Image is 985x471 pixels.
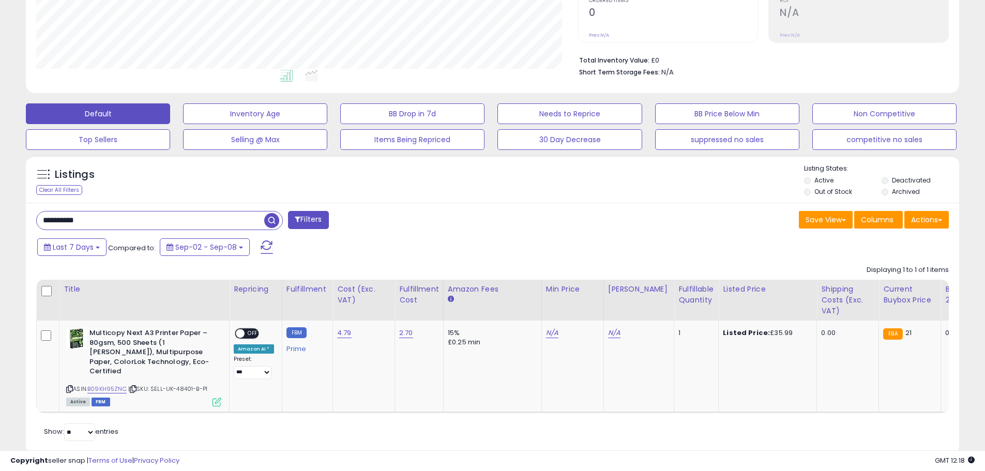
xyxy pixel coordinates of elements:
span: FBM [92,398,110,406]
button: Save View [799,211,853,229]
span: Compared to: [108,243,156,253]
b: Total Inventory Value: [579,56,649,65]
a: 4.79 [337,328,352,338]
small: Amazon Fees. [448,295,454,304]
button: Selling @ Max [183,129,327,150]
div: Amazon Fees [448,284,537,295]
div: 0.00 [821,328,871,338]
button: BB Drop in 7d [340,103,484,124]
div: Min Price [546,284,599,295]
small: Prev: N/A [780,32,800,38]
h2: N/A [780,7,948,21]
button: Columns [854,211,903,229]
div: £35.99 [723,328,809,338]
small: Prev: N/A [589,32,609,38]
div: Amazon AI * [234,344,274,354]
div: Repricing [234,284,278,295]
h5: Listings [55,168,95,182]
label: Active [814,176,834,185]
div: seller snap | | [10,456,179,466]
button: Non Competitive [812,103,957,124]
a: Terms of Use [88,455,132,465]
div: Cost (Exc. VAT) [337,284,390,306]
button: Needs to Reprice [497,103,642,124]
span: All listings currently available for purchase on Amazon [66,398,90,406]
p: Listing States: [804,164,959,174]
b: Short Term Storage Fees: [579,68,660,77]
button: Top Sellers [26,129,170,150]
div: Listed Price [723,284,812,295]
div: Current Buybox Price [883,284,936,306]
li: £0 [579,53,941,66]
h2: 0 [589,7,757,21]
span: | SKU: SELL-UK-48401-B-P1 [128,385,207,393]
label: Deactivated [892,176,931,185]
b: Listed Price: [723,328,770,338]
button: Inventory Age [183,103,327,124]
a: N/A [546,328,558,338]
span: N/A [661,67,674,77]
a: N/A [608,328,620,338]
div: Title [64,284,225,295]
div: [PERSON_NAME] [608,284,670,295]
button: Actions [904,211,949,229]
div: ASIN: [66,328,221,405]
span: Show: entries [44,427,118,436]
a: B09KH95ZNC [87,385,127,393]
div: 0% [945,328,979,338]
button: Filters [288,211,328,229]
button: suppressed no sales [655,129,799,150]
button: competitive no sales [812,129,957,150]
div: Preset: [234,356,274,379]
span: Last 7 Days [53,242,94,252]
button: BB Price Below Min [655,103,799,124]
div: Clear All Filters [36,185,82,195]
span: 2025-09-16 12:18 GMT [935,455,975,465]
button: Items Being Repriced [340,129,484,150]
div: Fulfillable Quantity [678,284,714,306]
div: Fulfillment Cost [399,284,439,306]
span: Sep-02 - Sep-08 [175,242,237,252]
div: BB Share 24h. [945,284,983,306]
button: Default [26,103,170,124]
small: FBM [286,327,307,338]
label: Archived [892,187,920,196]
div: Displaying 1 to 1 of 1 items [867,265,949,275]
span: Columns [861,215,893,225]
div: Prime [286,341,325,353]
div: £0.25 min [448,338,534,347]
strong: Copyright [10,455,48,465]
button: Sep-02 - Sep-08 [160,238,250,256]
button: Last 7 Days [37,238,107,256]
button: 30 Day Decrease [497,129,642,150]
div: Fulfillment [286,284,328,295]
span: OFF [245,329,261,338]
label: Out of Stock [814,187,852,196]
span: 21 [905,328,912,338]
div: Shipping Costs (Exc. VAT) [821,284,874,316]
a: Privacy Policy [134,455,179,465]
a: 2.70 [399,328,413,338]
div: 1 [678,328,710,338]
b: Multicopy Next A3 Printer Paper – 80gsm, 500 Sheets (1 [PERSON_NAME]), Multipurpose Paper, ColorL... [89,328,215,379]
small: FBA [883,328,902,340]
img: 51tBmA3EiPL._SL40_.jpg [66,328,87,349]
div: 15% [448,328,534,338]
